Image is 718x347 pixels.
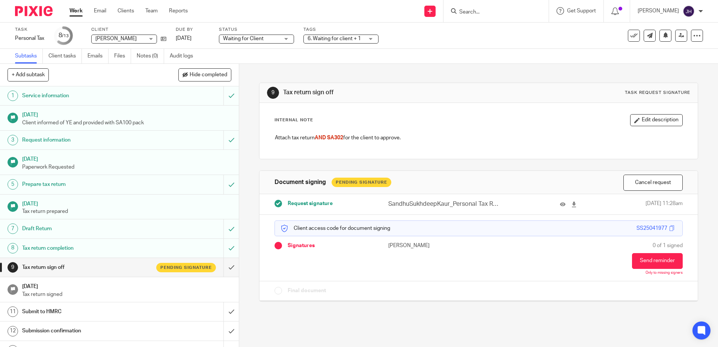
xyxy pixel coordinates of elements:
div: 5 [8,179,18,190]
a: Reports [169,7,188,15]
span: [DATE] 11:28am [646,200,683,208]
button: Cancel request [623,175,683,191]
label: Client [91,27,166,33]
p: [PERSON_NAME] [638,7,679,15]
div: Pending Signature [332,178,391,187]
div: Task request signature [625,90,690,96]
div: 12 [8,326,18,336]
a: Work [69,7,83,15]
span: Signatures [288,242,315,249]
p: Tax return signed [22,291,232,298]
span: Request signature [288,200,333,207]
h1: Draft Return [22,223,151,234]
small: /13 [62,34,69,38]
p: Attach tax return for the client to approve. [275,134,682,142]
h1: [DATE] [22,154,232,163]
a: Audit logs [170,49,199,63]
span: 6. Waiting for client + 1 [308,36,361,41]
div: 9 [267,87,279,99]
div: 8 [59,31,69,40]
div: 3 [8,135,18,145]
h1: Service information [22,90,151,101]
span: Waiting for Client [223,36,264,41]
span: Get Support [567,8,596,14]
a: Notes (0) [137,49,164,63]
span: Pending signature [160,264,212,271]
h1: [DATE] [22,198,232,208]
h1: Tax return sign off [22,262,151,273]
img: svg%3E [683,5,695,17]
span: Hide completed [190,72,227,78]
p: Paperwork Requested [22,163,232,171]
p: [PERSON_NAME] [388,242,478,249]
button: Edit description [630,114,683,126]
h1: [DATE] [22,109,232,119]
h1: Submit to HMRC [22,306,151,317]
p: Only to missing signers [646,271,683,275]
a: Email [94,7,106,15]
button: + Add subtask [8,68,49,81]
span: AND SA302 [315,135,343,140]
div: SS25041977 [637,225,667,232]
h1: Document signing [275,178,326,186]
p: Internal Note [275,117,313,123]
span: [DATE] [176,36,192,41]
div: 1 [8,91,18,101]
a: Client tasks [48,49,82,63]
label: Tags [303,27,379,33]
p: Client informed of YE and provided with SA100 pack [22,119,232,127]
label: Task [15,27,45,33]
a: Emails [87,49,109,63]
span: 0 of 1 signed [653,242,683,249]
p: Tax return prepared [22,208,232,215]
input: Search [459,9,526,16]
a: Subtasks [15,49,43,63]
div: 9 [8,262,18,273]
h1: Tax return sign off [283,89,495,97]
div: 7 [8,223,18,234]
h1: Tax return completion [22,243,151,254]
h1: [DATE] [22,281,232,290]
a: Clients [118,7,134,15]
h1: Submission confirmation [22,325,151,336]
label: Due by [176,27,210,33]
div: 11 [8,306,18,317]
h1: Prepare tax return [22,179,151,190]
h1: Request information [22,134,151,146]
a: Files [114,49,131,63]
img: Pixie [15,6,53,16]
label: Status [219,27,294,33]
button: Hide completed [178,68,231,81]
button: Send reminder [632,253,683,269]
p: SandhuSukhdeepKaur_Personal Tax Return 24-25 for approval.pdf [388,200,501,208]
a: Team [145,7,158,15]
div: Personal Tax [15,35,45,42]
div: 8 [8,243,18,253]
span: Final document [288,287,326,294]
span: [PERSON_NAME] [95,36,137,41]
p: Client access code for document signing [281,225,390,232]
